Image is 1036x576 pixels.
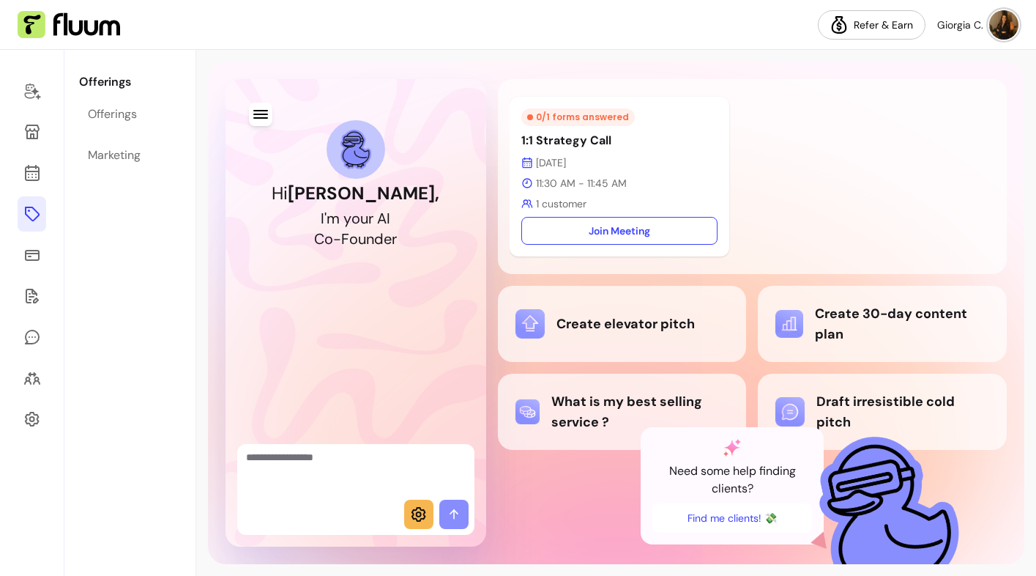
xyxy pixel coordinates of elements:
[333,229,341,249] div: -
[88,106,137,123] div: Offerings
[18,73,46,108] a: Home
[818,10,925,40] a: Refer & Earn
[521,132,718,149] p: 1:1 Strategy Call
[515,391,729,432] div: What is my best selling service ?
[314,229,324,249] div: C
[775,391,989,432] div: Draft irresistible cold pitch
[272,182,439,205] h1: Hi
[290,208,422,249] h2: I'm your AI Co-Founder
[288,182,439,204] b: [PERSON_NAME] ,
[349,229,358,249] div: o
[368,208,373,229] div: r
[246,450,466,494] textarea: Ask me anything...
[377,208,387,229] div: A
[18,155,46,191] a: Calendar
[18,11,120,39] img: Fluum Logo
[324,229,333,249] div: o
[775,303,989,344] div: Create 30-day content plan
[521,176,718,191] p: 11:30 AM - 11:45 AM
[521,217,718,245] a: Join Meeting
[18,278,46,314] a: Forms
[521,155,718,170] p: [DATE]
[18,320,46,355] a: My Messages
[937,10,1018,40] button: avatarGiorgia C.
[321,208,324,229] div: I
[937,18,983,32] span: Giorgia C.
[79,97,180,132] a: Offerings
[79,138,180,173] a: Marketing
[775,310,803,338] img: Create 30-day content plan
[392,229,397,249] div: r
[521,196,718,211] p: 1 customer
[340,130,371,169] img: AI Co-Founder avatar
[18,402,46,437] a: Settings
[18,237,46,273] a: Sales
[387,208,390,229] div: I
[515,309,545,339] img: Create elevator pitch
[358,229,366,249] div: u
[18,196,46,232] a: Offerings
[366,229,374,249] div: n
[652,503,812,533] button: Find me clients! 💸
[79,73,180,91] p: Offerings
[324,208,327,229] div: '
[374,229,384,249] div: d
[18,114,46,149] a: Storefront
[18,361,46,396] a: Clients
[360,208,368,229] div: u
[521,108,635,126] div: 0 / 1 forms answered
[351,208,360,229] div: o
[723,439,741,457] img: AI Co-Founder gradient star
[989,10,1018,40] img: avatar
[327,208,340,229] div: m
[515,399,540,424] img: What is my best selling service ?
[343,208,351,229] div: y
[515,309,729,339] div: Create elevator pitch
[384,229,392,249] div: e
[341,229,349,249] div: F
[775,397,804,426] img: Draft irresistible cold pitch
[88,147,141,164] div: Marketing
[652,462,812,498] p: Need some help finding clients?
